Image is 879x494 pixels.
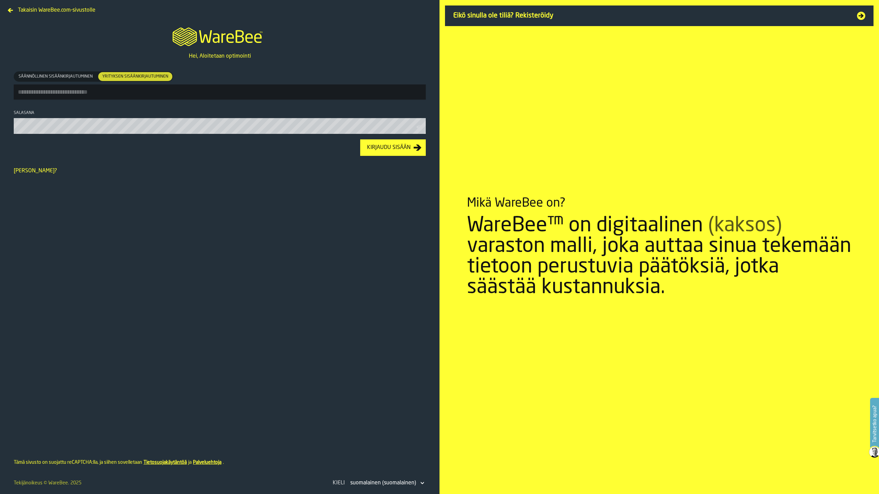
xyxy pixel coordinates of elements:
a: Takaisin WareBee.com-sivustolle [5,5,98,11]
span: Säännöllinen sisäänkirjautuminen [16,73,95,80]
label: button-switch-multi-Yrityksen sisäänkirjautuminen [98,71,173,82]
div: Salasana [14,111,426,115]
label: Tarvitsetko apua? [871,399,878,449]
span: (kaksos) [708,216,782,236]
div: KieliDropdownMenuValue-fi-FI [331,478,426,489]
button: button-toolbar-Salasana [416,124,424,130]
span: Tekijänoikeus © [14,481,47,485]
p: Hei, Aloitetaan optimointi [189,52,251,60]
a: logo-header [166,19,273,52]
input: button-toolbar-[object Object] [14,84,426,100]
a: WareBee. [48,481,69,485]
div: DropdownMenuValue-fi-FI [350,479,416,487]
label: button-switch-multi-Säännöllinen sisäänkirjautuminen [14,71,98,82]
a: [PERSON_NAME]? [14,168,57,174]
div: Mikä WareBee on? [467,196,566,210]
span: Eikö sinulla ole tiliä? Rekisteröidy [453,11,849,21]
button: button-Kirjaudu sisään [360,139,426,156]
a: Palveluehtoja [193,460,221,465]
div: WareBee™ on digitaalinen varaston malli, joka auttaa sinua tekemään tietoon perustuvia päätöksiä,... [467,216,852,298]
div: Kieli [331,479,346,487]
span: 2025 [70,481,81,485]
label: button-toolbar-[object Object] [14,71,426,100]
span: Takaisin WareBee.com-sivustolle [18,6,95,14]
label: button-toolbar-Salasana [14,111,426,134]
a: Tietosuojakäytäntöä [144,460,187,465]
a: Eikö sinulla ole tiliä? Rekisteröidy [445,5,874,26]
div: thumb [98,72,172,81]
span: Yrityksen sisäänkirjautuminen [100,73,171,80]
div: Kirjaudu sisään [364,143,413,152]
input: button-toolbar-Salasana [14,118,426,134]
div: thumb [14,72,97,81]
